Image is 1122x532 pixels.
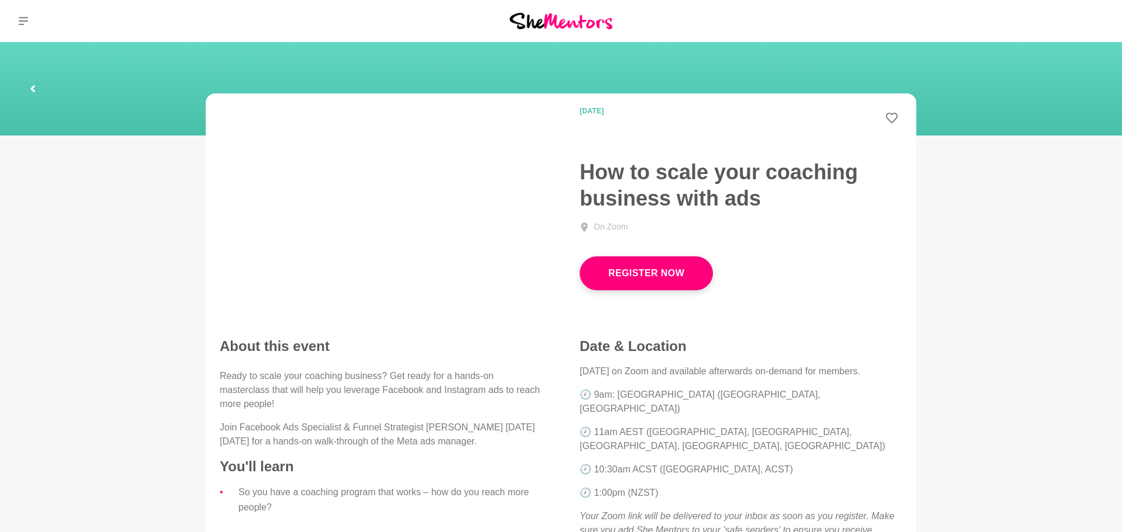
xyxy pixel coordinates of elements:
p: Join Facebook Ads Specialist & Funnel Strategist [PERSON_NAME] [DATE][DATE] for a hands-on walk-t... [220,420,542,448]
h4: Date & Location [580,338,902,355]
p: 🕗 10:30am ACST ([GEOGRAPHIC_DATA], ACST) [580,463,902,477]
p: 🕗 11am AEST ([GEOGRAPHIC_DATA], [GEOGRAPHIC_DATA], [GEOGRAPHIC_DATA], [GEOGRAPHIC_DATA], [GEOGRAP... [580,425,902,453]
p: Ready to scale your coaching business? Get ready for a hands-on masterclass that will help you le... [220,369,542,411]
a: Christie Flora [1080,7,1108,35]
p: [DATE] on Zoom and available afterwards on-demand for members. [580,364,902,378]
li: So you have a coaching program that works – how do you reach more people? [238,485,542,515]
h4: You'll learn [220,458,542,475]
a: Register Now [580,256,713,290]
p: 🕗 1:00pm (NZST) [580,486,902,500]
div: On Zoom [594,221,628,233]
h2: About this event [220,338,542,355]
time: [DATE] [580,107,722,114]
img: She Mentors Logo [510,13,612,29]
h1: How to scale your coaching business with ads [580,159,902,211]
p: 🕗 9am: [GEOGRAPHIC_DATA] ([GEOGRAPHIC_DATA], [GEOGRAPHIC_DATA]) [580,388,902,416]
